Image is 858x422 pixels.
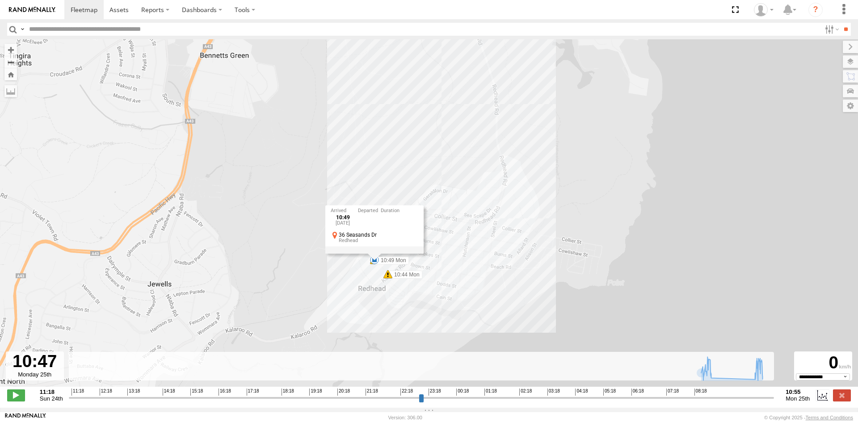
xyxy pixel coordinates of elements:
[751,3,777,17] div: Charlotte Salt
[4,44,17,56] button: Zoom in
[127,389,140,396] span: 13:18
[163,389,175,396] span: 14:18
[786,389,810,395] strong: 10:55
[9,7,55,13] img: rand-logo.svg
[366,389,378,396] span: 21:18
[337,389,350,396] span: 20:18
[339,238,418,243] div: Redhead
[388,271,422,279] label: 10:44 Mon
[484,389,497,396] span: 01:18
[806,415,853,420] a: Terms and Conditions
[331,220,355,226] div: [DATE]
[40,389,63,395] strong: 11:18
[786,395,810,402] span: Mon 25th Aug 2025
[4,56,17,68] button: Zoom out
[388,415,422,420] div: Version: 306.00
[694,389,707,396] span: 08:18
[190,389,203,396] span: 15:18
[5,413,46,422] a: Visit our Website
[282,389,294,396] span: 18:18
[219,389,231,396] span: 16:18
[575,389,588,396] span: 04:18
[808,3,823,17] i: ?
[374,256,409,264] label: 10:49 Mon
[100,389,112,396] span: 12:18
[603,389,616,396] span: 05:18
[40,395,63,402] span: Sun 24th Aug 2025
[429,389,441,396] span: 23:18
[821,23,841,36] label: Search Filter Options
[631,389,644,396] span: 06:18
[400,389,413,396] span: 22:18
[71,389,84,396] span: 11:18
[456,389,469,396] span: 00:18
[7,389,25,401] label: Play/Stop
[4,85,17,97] label: Measure
[309,389,322,396] span: 19:18
[795,353,851,373] div: 0
[666,389,679,396] span: 07:18
[247,389,259,396] span: 17:18
[833,389,851,401] label: Close
[547,389,560,396] span: 03:18
[19,23,26,36] label: Search Query
[4,68,17,80] button: Zoom Home
[843,100,858,112] label: Map Settings
[339,232,418,238] div: 36 Seasands Dr
[764,415,853,420] div: © Copyright 2025 -
[519,389,532,396] span: 02:18
[331,214,355,220] div: 10:49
